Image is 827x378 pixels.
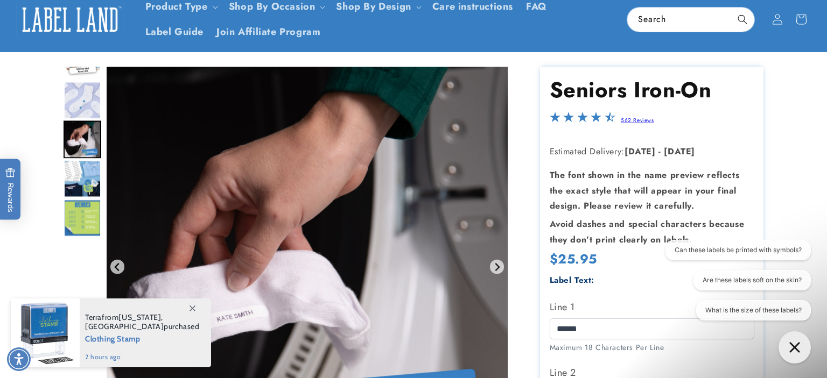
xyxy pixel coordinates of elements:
button: Previous slide [110,260,125,274]
h1: Seniors Iron-On [550,76,754,104]
p: Estimated Delivery: [550,144,754,160]
img: Nursing Home Iron-On - Label Land [64,120,101,158]
iframe: Gorgias live chat conversation starters [650,240,816,330]
div: Maximum 18 Characters Per Line [550,342,754,353]
span: [GEOGRAPHIC_DATA] [85,322,164,331]
span: Shop By Occasion [229,1,316,13]
button: Next slide [490,260,504,274]
span: [US_STATE] [118,312,161,322]
a: Join Affiliate Program [210,19,327,45]
div: Accessibility Menu [7,347,31,371]
span: Clothing Stamp [85,331,200,345]
div: Go to slide 2 [64,42,101,80]
strong: The font shown in the name preview reflects the exact style that will appear in your final design... [550,169,740,212]
strong: Avoid dashes and special characters because they don’t print clearly on labels. [550,218,745,246]
span: Label Guide [145,26,204,38]
span: Terra [85,312,102,322]
img: Nursing Home Iron-On - Label Land [64,199,101,237]
span: Care instructions [432,1,513,13]
span: Join Affiliate Program [216,26,320,38]
iframe: Gorgias live chat messenger [773,327,816,367]
a: Label Guide [139,19,211,45]
span: 2 hours ago [85,352,200,362]
span: Rewards [5,167,16,212]
div: Go to slide 3 [64,81,101,119]
label: Line 1 [550,298,754,316]
label: Label Text: [550,274,595,286]
img: Nursing Home Iron-On - Label Land [64,160,101,197]
strong: [DATE] [664,145,695,158]
img: Nursing Home Iron-On - Label Land [64,81,101,119]
img: Label Land [16,3,124,36]
span: $25.95 [550,249,598,268]
div: Go to slide 4 [64,120,101,158]
span: FAQ [526,1,547,13]
span: from , purchased [85,313,200,331]
div: Go to slide 5 [64,160,101,197]
strong: [DATE] [625,145,656,158]
span: 4.4-star overall rating [550,115,615,127]
div: Go to slide 6 [64,199,101,237]
strong: - [658,145,661,158]
img: Nurse with an elderly woman and an iron on label [64,44,101,77]
a: 562 Reviews - open in a new tab [621,116,654,124]
button: Search [731,8,754,31]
